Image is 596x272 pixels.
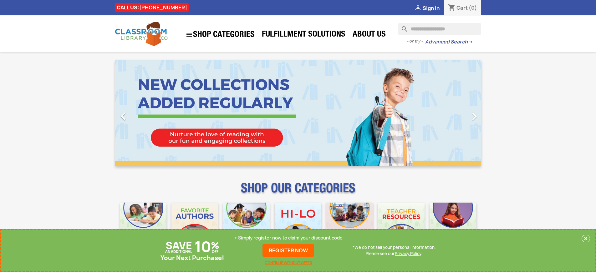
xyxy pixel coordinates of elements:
i:  [115,108,131,124]
img: CLC_Favorite_Authors_Mobile.jpg [171,203,218,249]
a: SHOP CATEGORIES [182,28,258,42]
p: SHOP OUR CATEGORIES [115,186,481,198]
i:  [414,5,422,12]
span: Cart [456,4,468,11]
img: CLC_Dyslexia_Mobile.jpg [430,203,476,249]
span: - or try - [407,38,425,44]
span: (0) [469,4,477,11]
a: Fulfillment Solutions [259,29,349,41]
span: → [468,39,472,45]
img: CLC_Teacher_Resources_Mobile.jpg [378,203,425,249]
span: Sign in [423,5,440,12]
i: search [398,23,406,30]
input: Search [398,23,481,35]
a:  Sign in [414,5,440,12]
ul: Carousel container [115,60,481,166]
i:  [186,31,193,38]
div: CALL US: [115,3,189,12]
img: CLC_HiLo_Mobile.jpg [275,203,321,249]
a: Advanced Search→ [425,39,472,45]
img: CLC_Fiction_Nonfiction_Mobile.jpg [326,203,373,249]
a: Next [426,60,481,166]
i: shopping_cart [448,4,456,12]
img: Classroom Library Company [115,22,168,46]
img: CLC_Bulk_Mobile.jpg [120,203,167,249]
i:  [466,108,482,124]
a: [PHONE_NUMBER] [139,4,187,11]
a: Previous [115,60,170,166]
a: About Us [349,29,389,41]
img: CLC_Phonics_And_Decodables_Mobile.jpg [223,203,270,249]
